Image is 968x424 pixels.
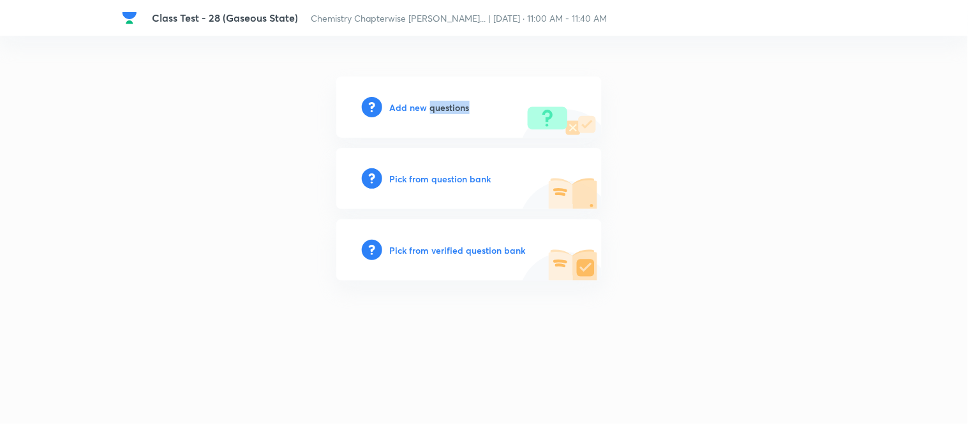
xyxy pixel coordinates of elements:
span: Class Test - 28 (Gaseous State) [153,11,299,24]
a: Company Logo [122,10,142,26]
h6: Pick from question bank [390,172,491,186]
h6: Pick from verified question bank [390,244,526,257]
img: Company Logo [122,10,137,26]
h6: Add new questions [390,101,470,114]
span: Chemistry Chapterwise [PERSON_NAME]... | [DATE] · 11:00 AM - 11:40 AM [311,12,607,24]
